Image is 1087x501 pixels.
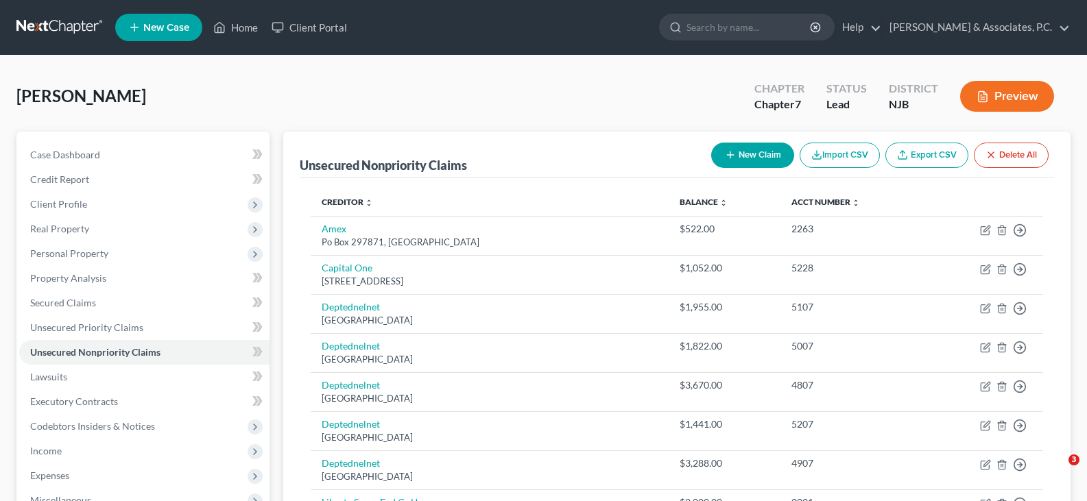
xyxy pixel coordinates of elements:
[885,143,968,168] a: Export CSV
[16,86,146,106] span: [PERSON_NAME]
[322,392,658,405] div: [GEOGRAPHIC_DATA]
[19,315,270,340] a: Unsecured Priority Claims
[30,395,118,407] span: Executory Contracts
[30,469,69,481] span: Expenses
[889,81,938,97] div: District
[883,15,1070,40] a: [PERSON_NAME] & Associates, P.C.
[30,297,96,308] span: Secured Claims
[680,261,769,275] div: $1,052.00
[791,417,914,431] div: 5207
[826,97,867,112] div: Lead
[754,97,804,112] div: Chapter
[1040,454,1073,487] iframe: Intercom live chat
[30,247,108,259] span: Personal Property
[889,97,938,112] div: NJB
[322,340,380,352] a: Deptednelnet
[322,223,346,234] a: Amex
[30,198,87,210] span: Client Profile
[19,167,270,192] a: Credit Report
[322,457,380,469] a: Deptednelnet
[835,15,881,40] a: Help
[322,301,380,313] a: Deptednelnet
[826,81,867,97] div: Status
[19,266,270,291] a: Property Analysis
[795,97,801,110] span: 7
[365,199,373,207] i: unfold_more
[30,445,62,456] span: Income
[680,378,769,392] div: $3,670.00
[800,143,880,168] button: Import CSV
[711,143,794,168] button: New Claim
[791,339,914,353] div: 5007
[19,365,270,389] a: Lawsuits
[322,470,658,483] div: [GEOGRAPHIC_DATA]
[791,300,914,314] div: 5107
[19,389,270,414] a: Executory Contracts
[30,371,67,382] span: Lawsuits
[680,300,769,314] div: $1,955.00
[322,262,372,273] a: Capital One
[791,378,914,392] div: 4807
[30,420,155,432] span: Codebtors Insiders & Notices
[1068,454,1079,465] span: 3
[680,456,769,470] div: $3,288.00
[30,272,106,284] span: Property Analysis
[322,379,380,391] a: Deptednelnet
[680,222,769,236] div: $522.00
[322,353,658,366] div: [GEOGRAPHIC_DATA]
[791,261,914,275] div: 5228
[791,197,860,207] a: Acct Number unfold_more
[322,418,380,430] a: Deptednelnet
[322,275,658,288] div: [STREET_ADDRESS]
[30,173,89,185] span: Credit Report
[30,223,89,234] span: Real Property
[30,346,160,358] span: Unsecured Nonpriority Claims
[30,321,143,333] span: Unsecured Priority Claims
[206,15,265,40] a: Home
[265,15,354,40] a: Client Portal
[960,81,1054,112] button: Preview
[19,143,270,167] a: Case Dashboard
[322,236,658,249] div: Po Box 297871, [GEOGRAPHIC_DATA]
[791,222,914,236] div: 2263
[791,456,914,470] div: 4907
[19,291,270,315] a: Secured Claims
[300,157,467,173] div: Unsecured Nonpriority Claims
[30,149,100,160] span: Case Dashboard
[680,197,728,207] a: Balance unfold_more
[322,314,658,327] div: [GEOGRAPHIC_DATA]
[322,431,658,444] div: [GEOGRAPHIC_DATA]
[143,23,189,33] span: New Case
[852,199,860,207] i: unfold_more
[719,199,728,207] i: unfold_more
[680,417,769,431] div: $1,441.00
[680,339,769,353] div: $1,822.00
[322,197,373,207] a: Creditor unfold_more
[754,81,804,97] div: Chapter
[19,340,270,365] a: Unsecured Nonpriority Claims
[686,14,812,40] input: Search by name...
[974,143,1049,168] button: Delete All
